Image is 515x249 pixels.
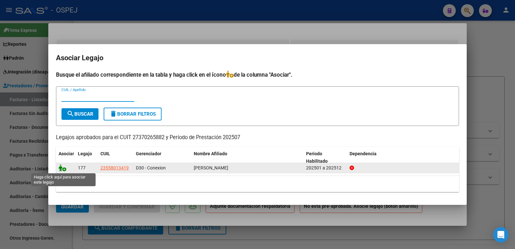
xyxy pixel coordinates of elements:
datatable-header-cell: CUIL [98,147,133,168]
p: Legajos aprobados para el CUIT 27370265882 y Período de Prestación 202507 [56,134,459,142]
span: Gerenciador [136,151,161,156]
span: Buscar [67,111,93,117]
div: 202501 a 202512 [306,164,344,172]
button: Buscar [61,108,98,120]
button: Borrar Filtros [104,108,162,120]
mat-icon: delete [109,110,117,118]
span: CARRIZO ROMAN EZEQUIEL [194,165,228,170]
h4: Busque el afiliado correspondiente en la tabla y haga click en el ícono de la columna "Asociar". [56,71,459,79]
datatable-header-cell: Asociar [56,147,75,168]
span: Nombre Afiliado [194,151,227,156]
div: Open Intercom Messenger [493,227,509,243]
datatable-header-cell: Nombre Afiliado [191,147,304,168]
div: 1 registros [56,176,459,192]
datatable-header-cell: Legajo [75,147,98,168]
datatable-header-cell: Dependencia [347,147,459,168]
mat-icon: search [67,110,74,118]
span: D30 - Conexion [136,165,166,170]
span: Periodo Habilitado [306,151,328,164]
span: Borrar Filtros [109,111,156,117]
span: 23558013419 [100,165,129,170]
h2: Asociar Legajo [56,52,459,64]
span: Legajo [78,151,92,156]
datatable-header-cell: Periodo Habilitado [304,147,347,168]
span: CUIL [100,151,110,156]
datatable-header-cell: Gerenciador [133,147,191,168]
span: Dependencia [350,151,377,156]
span: 177 [78,165,86,170]
span: Asociar [59,151,74,156]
